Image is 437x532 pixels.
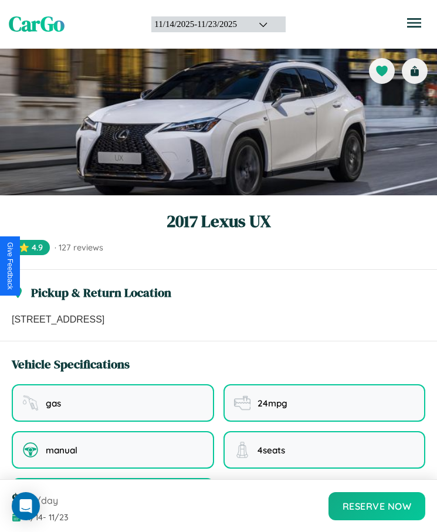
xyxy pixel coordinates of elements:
[234,395,250,411] img: fuel efficiency
[12,492,40,520] div: Open Intercom Messenger
[12,209,425,233] h1: 2017 Lexus UX
[12,489,33,509] span: $ 70
[12,240,50,255] span: ⭐ 4.9
[234,442,250,458] img: seating
[36,494,58,506] span: /day
[258,445,285,456] span: 4 seats
[6,242,14,290] div: Give Feedback
[46,398,61,409] span: gas
[12,313,425,327] p: [STREET_ADDRESS]
[22,395,39,411] img: fuel type
[9,10,65,38] span: CarGo
[154,19,244,29] div: 11 / 14 / 2025 - 11 / 23 / 2025
[328,492,426,520] button: Reserve Now
[55,242,103,253] span: · 127 reviews
[31,284,171,301] h3: Pickup & Return Location
[25,512,69,523] span: 11 / 14 - 11 / 23
[46,445,77,456] span: manual
[12,355,130,372] h3: Vehicle Specifications
[258,398,287,409] span: 24 mpg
